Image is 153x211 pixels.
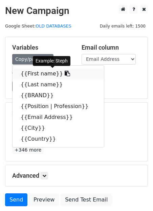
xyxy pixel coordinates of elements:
[13,79,104,90] a: {{Last name}}
[12,146,44,154] a: +346 more
[5,5,148,17] h2: New Campaign
[13,90,104,101] a: {{BRAND}}
[12,44,71,51] h5: Variables
[5,23,71,29] small: Google Sheet:
[13,101,104,112] a: {{Position | Profession}}
[13,112,104,123] a: {{Email Address}}
[97,23,148,29] a: Daily emails left: 1500
[82,44,141,51] h5: Email column
[29,193,59,206] a: Preview
[13,123,104,134] a: {{City}}
[119,178,153,211] iframe: Chat Widget
[5,193,27,206] a: Send
[12,172,141,179] h5: Advanced
[33,56,70,66] div: Example: Steph
[13,68,104,79] a: {{First name}}
[36,23,71,29] a: OLD DATABASES
[97,22,148,30] span: Daily emails left: 1500
[13,134,104,144] a: {{Country}}
[12,54,53,65] a: Copy/paste...
[61,193,112,206] a: Send Test Email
